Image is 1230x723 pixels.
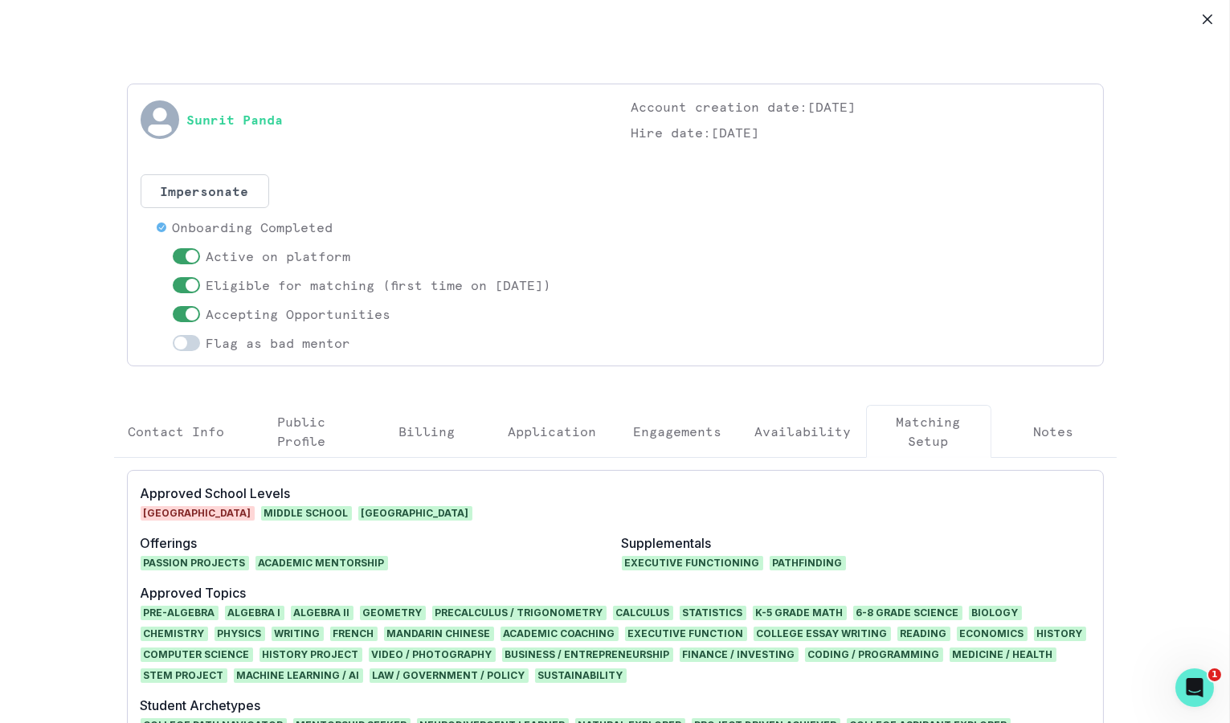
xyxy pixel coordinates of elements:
[291,606,353,620] span: Algebra II
[272,627,324,641] span: Writing
[613,606,673,620] span: Calculus
[129,422,225,441] p: Contact Info
[225,606,284,620] span: Algebra I
[141,606,219,620] span: Pre-Algebra
[753,606,847,620] span: K-5 Grade Math
[261,506,352,521] span: Middle School
[206,247,351,266] p: Active on platform
[1034,627,1086,641] span: History
[501,627,619,641] span: Academic Coaching
[1208,668,1221,681] span: 1
[255,556,388,570] span: Academic Mentorship
[215,627,265,641] span: Physics
[141,506,255,521] span: [GEOGRAPHIC_DATA]
[384,627,494,641] span: Mandarin Chinese
[141,556,249,570] span: Passion Projects
[509,422,597,441] p: Application
[370,668,529,683] span: Law / Government / Policy
[141,627,208,641] span: Chemistry
[853,606,962,620] span: 6-8 Grade Science
[680,647,799,662] span: Finance / Investing
[141,533,609,553] p: Offerings
[253,412,351,451] p: Public Profile
[755,422,852,441] p: Availability
[969,606,1022,620] span: Biology
[206,304,391,324] p: Accepting Opportunities
[360,606,426,620] span: Geometry
[622,556,763,570] span: Executive Functioning
[502,647,673,662] span: Business / Entrepreneurship
[141,174,269,208] button: Impersonate
[634,422,722,441] p: Engagements
[399,422,456,441] p: Billing
[206,276,552,295] p: Eligible for matching (first time on [DATE])
[625,627,747,641] span: Executive Function
[631,97,1090,116] p: Account creation date: [DATE]
[141,668,227,683] span: STEM Project
[957,627,1028,641] span: Economics
[754,627,891,641] span: College Essay Writing
[1034,422,1074,441] p: Notes
[206,333,351,353] p: Flag as bad mentor
[631,123,1090,142] p: Hire date: [DATE]
[622,533,1090,553] p: Supplementals
[234,668,363,683] span: Machine Learning / AI
[330,627,378,641] span: French
[432,606,607,620] span: Precalculus / Trigonometry
[259,647,362,662] span: History Project
[770,556,846,570] span: Pathfinding
[1195,6,1220,32] button: Close
[897,627,950,641] span: Reading
[369,647,496,662] span: Video / Photography
[358,506,472,521] span: [GEOGRAPHIC_DATA]
[680,606,746,620] span: Statistics
[1175,668,1214,707] iframe: Intercom live chat
[535,668,627,683] span: Sustainability
[141,484,609,503] p: Approved School Levels
[141,696,1090,715] p: Student Archetypes
[141,100,179,139] svg: avatar
[880,412,978,451] p: Matching Setup
[187,110,284,129] a: Sunrit Panda
[141,647,253,662] span: Computer Science
[950,647,1056,662] span: Medicine / Health
[173,218,333,237] p: Onboarding Completed
[805,647,943,662] span: Coding / Programming
[141,583,1090,602] p: Approved Topics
